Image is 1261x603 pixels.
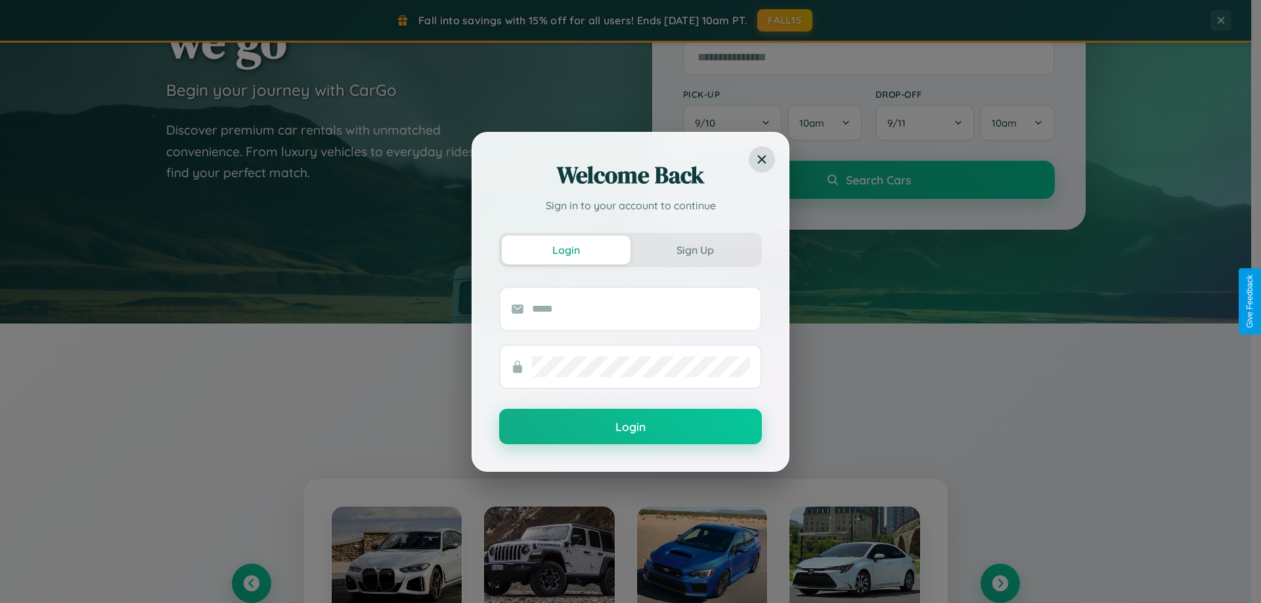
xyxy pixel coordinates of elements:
[499,159,762,191] h2: Welcome Back
[499,409,762,444] button: Login
[630,236,759,264] button: Sign Up
[1245,275,1254,328] div: Give Feedback
[502,236,630,264] button: Login
[499,198,762,213] p: Sign in to your account to continue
